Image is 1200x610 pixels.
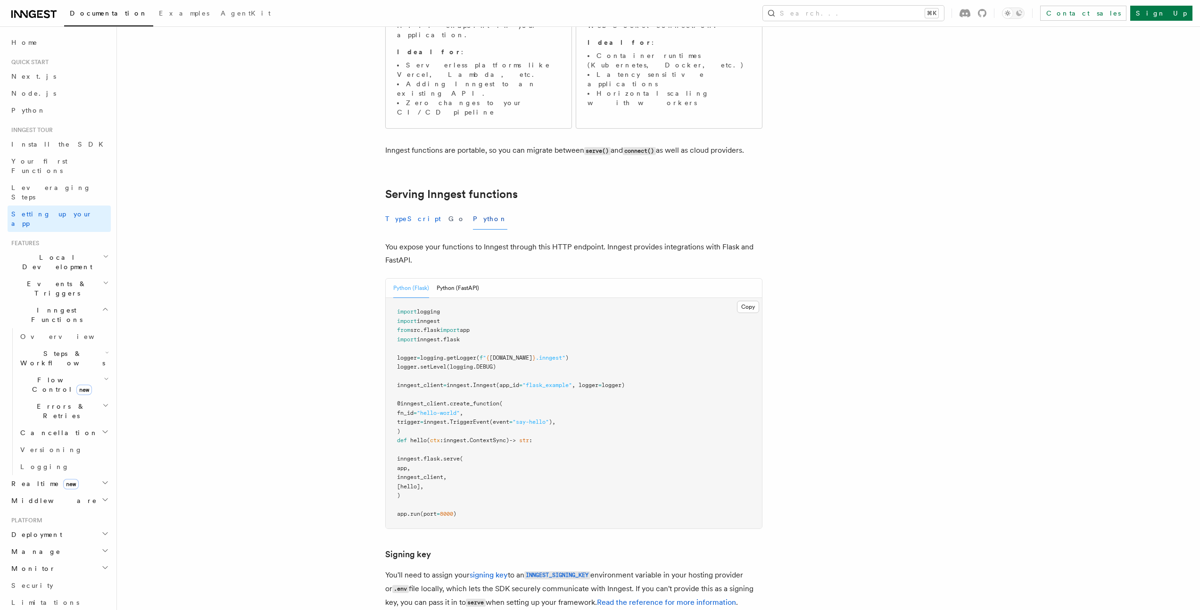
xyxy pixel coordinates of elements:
[588,38,751,47] p: :
[522,382,572,388] span: "flask_example"
[8,492,111,509] button: Middleware
[8,577,111,594] a: Security
[486,354,489,361] span: {
[513,419,549,425] span: "say-hello"
[440,437,443,444] span: :
[440,455,443,462] span: .
[473,208,507,230] button: Python
[737,301,759,313] button: Copy
[397,327,410,333] span: from
[11,157,67,174] span: Your first Functions
[8,58,49,66] span: Quick start
[447,363,496,370] span: (logging.DEBUG)
[8,560,111,577] button: Monitor
[509,419,513,425] span: =
[8,239,39,247] span: Features
[588,51,751,70] li: Container runtimes (Kubernetes, Docker, etc.)
[453,511,456,517] span: )
[470,382,473,388] span: .
[443,382,447,388] span: =
[397,308,417,315] span: import
[509,437,516,444] span: ->
[414,410,417,416] span: =
[597,598,736,607] a: Read the reference for more information
[17,458,111,475] a: Logging
[397,98,560,117] li: Zero changes to your CI/CD pipeline
[489,354,532,361] span: [DOMAIN_NAME]
[385,144,762,157] p: Inngest functions are portable, so you can migrate between and as well as cloud providers.
[17,441,111,458] a: Versioning
[536,354,565,361] span: .inngest"
[17,349,105,368] span: Steps & Workflows
[529,437,532,444] span: :
[385,548,431,561] a: Signing key
[8,279,103,298] span: Events & Triggers
[466,599,486,607] code: serve
[397,455,420,462] span: inngest
[440,511,453,517] span: 8000
[447,382,470,388] span: inngest
[584,147,611,155] code: serve()
[420,511,437,517] span: (port
[8,136,111,153] a: Install the SDK
[407,511,410,517] span: .
[1002,8,1025,19] button: Toggle dark mode
[410,437,427,444] span: hello
[215,3,276,25] a: AgentKit
[443,336,460,343] span: flask
[385,188,518,201] a: Serving Inngest functions
[420,363,447,370] span: setLevel
[410,327,420,333] span: src
[460,455,463,462] span: (
[443,354,447,361] span: .
[524,570,590,579] a: INNGEST_SIGNING_KEY
[393,279,429,298] button: Python (Flask)
[11,38,38,47] span: Home
[420,419,423,425] span: =
[8,179,111,206] a: Leveraging Steps
[519,437,529,444] span: str
[588,70,751,89] li: Latency sensitive applications
[8,102,111,119] a: Python
[470,437,509,444] span: ContextSync)
[17,328,111,345] a: Overview
[221,9,271,17] span: AgentKit
[489,419,509,425] span: (event
[20,333,117,340] span: Overview
[397,336,417,343] span: import
[8,543,111,560] button: Manage
[430,437,440,444] span: ctx
[496,382,519,388] span: (app_id
[572,382,598,388] span: , logger
[397,79,560,98] li: Adding Inngest to an existing API.
[588,39,652,46] strong: Ideal for
[437,279,479,298] button: Python (FastAPI)
[8,496,97,505] span: Middleware
[397,48,461,56] strong: Ideal for
[8,85,111,102] a: Node.js
[423,419,450,425] span: inngest.
[450,400,499,407] span: create_function
[63,479,79,489] span: new
[8,275,111,302] button: Events & Triggers
[397,437,407,444] span: def
[420,354,443,361] span: logging
[385,208,441,230] button: TypeScript
[437,511,440,517] span: =
[17,371,111,398] button: Flow Controlnew
[11,582,53,589] span: Security
[447,400,450,407] span: .
[397,400,447,407] span: @inngest_client
[17,424,111,441] button: Cancellation
[159,9,209,17] span: Examples
[17,398,111,424] button: Errors & Retries
[443,455,460,462] span: serve
[8,564,56,573] span: Monitor
[17,375,104,394] span: Flow Control
[417,308,440,315] span: logging
[763,6,944,21] button: Search...⌘K
[397,465,410,471] span: app,
[417,336,440,343] span: inngest
[397,428,400,435] span: )
[417,354,420,361] span: =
